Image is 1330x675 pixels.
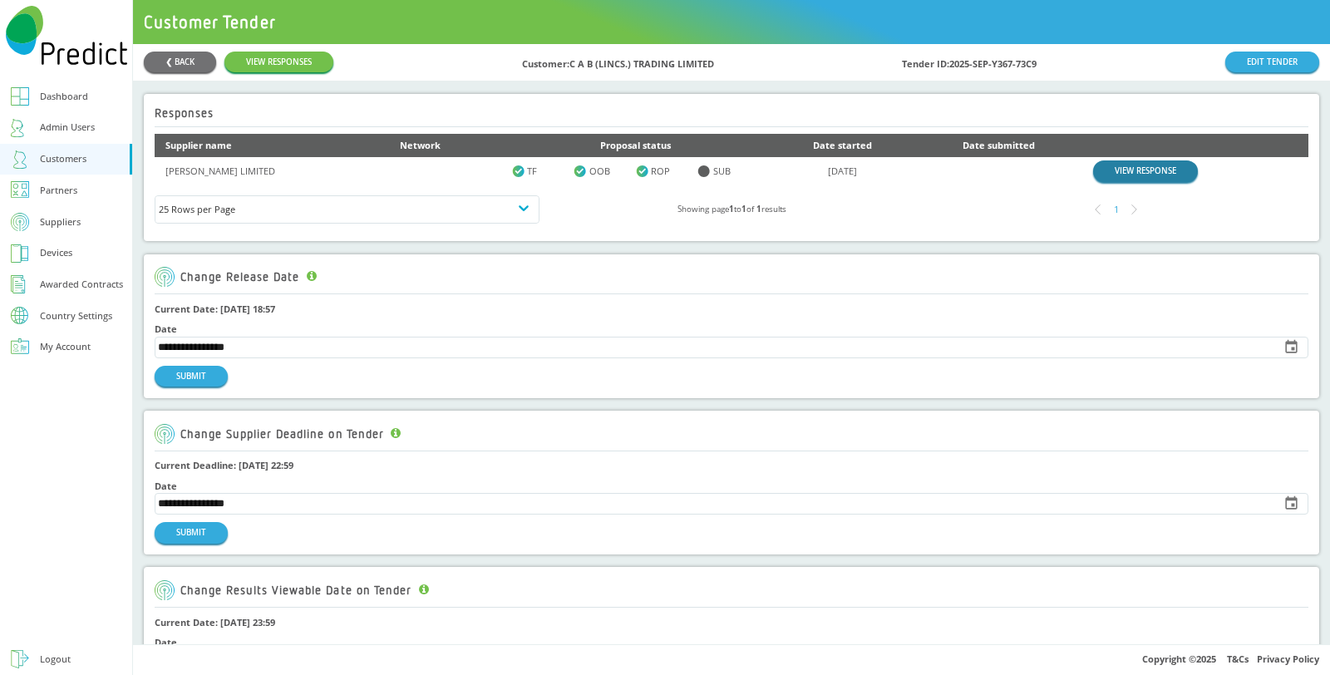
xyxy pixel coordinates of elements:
a: T&Cs [1227,653,1249,665]
button: ❮ BACK [144,52,216,72]
button: Choose date, selected date is Sep 16, 2025 [1277,333,1307,362]
div: TF [512,163,574,180]
div: Admin Users [40,119,95,136]
a: [PERSON_NAME] LIMITED [165,165,275,177]
a: TF OOB ROP SUB [512,163,760,180]
div: Suppliers [40,214,81,231]
div: Supplier name [165,137,378,155]
div: Proposal status [512,137,760,155]
h4: Date [155,323,1308,334]
h4: Date [155,637,1308,648]
div: Partners [40,182,77,200]
div: SUB [697,163,760,180]
h1: Current Date: [DATE] 18:57 [155,301,1308,318]
div: Devices [40,244,72,262]
div: Customers [40,150,86,168]
button: Choose date, selected date is Oct 31, 2025 [1277,489,1307,519]
div: Showing page to of results [539,201,924,219]
div: Customer: C A B (LINCS.) TRADING LIMITED [522,52,714,73]
div: Change Results Viewable Date on Tender [155,580,429,600]
div: Change Supplier Deadline on Tender [155,424,401,444]
div: OOB [574,163,636,180]
div: Change Release Date [155,267,317,287]
div: Network [400,137,490,155]
div: My Account [40,338,91,356]
div: Logout [40,651,71,668]
a: VIEW RESPONSES [224,52,333,72]
button: SUBMIT [155,366,228,387]
a: VIEW RESPONSE [1093,160,1198,181]
a: EDIT TENDER [1225,52,1319,72]
h1: Current Deadline: [DATE] 22:59 [155,457,1308,475]
b: 1 [729,204,734,214]
b: 1 [756,204,761,214]
div: Awarded Contracts [40,276,123,293]
div: Tender ID: 2025-SEP-Y367-73C9 [902,52,1037,73]
img: Predict Mobile [6,6,127,65]
h4: Date [155,480,1308,491]
button: SUBMIT [155,522,228,543]
div: ROP [636,163,698,180]
div: 25 Rows per Page [159,201,535,219]
a: Privacy Policy [1257,653,1319,665]
div: 1 [1107,200,1126,219]
h2: Responses [155,106,214,120]
div: Date submitted [925,137,1071,155]
div: Copyright © 2025 [133,644,1330,675]
div: Date started [781,137,904,155]
a: [DATE] [828,165,857,177]
h1: Current Date: [DATE] 23:59 [155,614,1308,632]
div: Country Settings [40,311,112,320]
b: 1 [741,204,746,214]
div: Dashboard [40,88,88,106]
